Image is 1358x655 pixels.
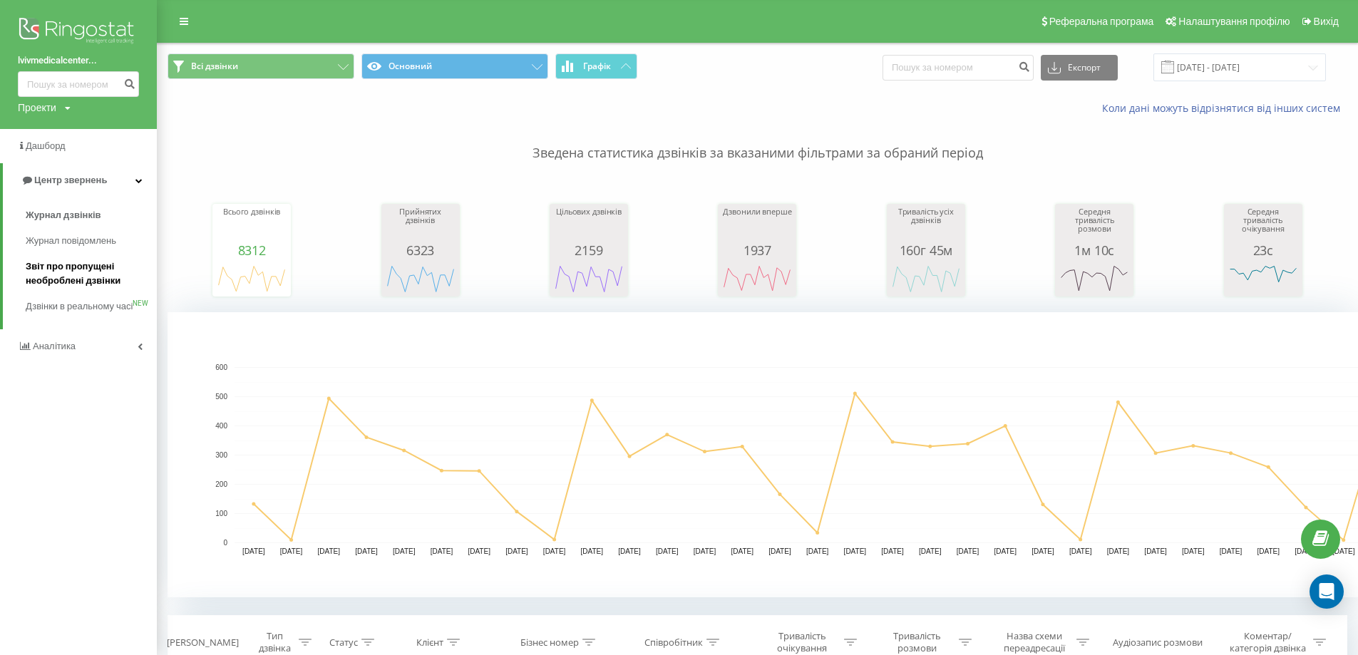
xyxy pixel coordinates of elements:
[18,71,139,97] input: Пошук за номером
[1059,257,1130,300] svg: A chart.
[844,547,867,555] text: [DATE]
[393,547,416,555] text: [DATE]
[890,257,962,300] svg: A chart.
[33,341,76,351] span: Аналiтика
[26,299,133,314] span: Дзвінки в реальному часі
[1314,16,1339,27] span: Вихід
[764,630,840,654] div: Тривалість очікування
[385,257,456,300] svg: A chart.
[318,547,341,555] text: [DATE]
[994,547,1017,555] text: [DATE]
[721,257,793,300] svg: A chart.
[721,243,793,257] div: 1937
[1102,101,1347,115] a: Коли дані можуть відрізнятися вiд інших систем
[26,234,116,248] span: Журнал повідомлень
[3,163,157,197] a: Центр звернень
[431,547,453,555] text: [DATE]
[385,243,456,257] div: 6323
[806,547,829,555] text: [DATE]
[1257,547,1280,555] text: [DATE]
[215,393,227,401] text: 500
[191,61,238,72] span: Всі дзвінки
[1059,207,1130,243] div: Середня тривалість розмови
[581,547,604,555] text: [DATE]
[553,243,624,257] div: 2159
[215,510,227,517] text: 100
[1059,243,1130,257] div: 1м 10с
[215,363,227,371] text: 600
[216,207,287,243] div: Всього дзвінків
[618,547,641,555] text: [DATE]
[329,636,358,649] div: Статус
[18,14,139,50] img: Ringostat logo
[997,630,1073,654] div: Назва схеми переадресації
[505,547,528,555] text: [DATE]
[656,547,679,555] text: [DATE]
[34,175,107,185] span: Центр звернень
[583,61,611,71] span: Графік
[361,53,548,79] button: Основний
[1182,547,1205,555] text: [DATE]
[1113,636,1203,649] div: Аудіозапис розмови
[721,207,793,243] div: Дзвонили вперше
[1069,547,1092,555] text: [DATE]
[694,547,716,555] text: [DATE]
[543,547,566,555] text: [DATE]
[1226,630,1310,654] div: Коментар/категорія дзвінка
[1049,16,1154,27] span: Реферальна програма
[553,207,624,243] div: Цільових дзвінків
[168,53,354,79] button: Всі дзвінки
[890,207,962,243] div: Тривалість усіх дзвінків
[167,636,239,649] div: [PERSON_NAME]
[1032,547,1054,555] text: [DATE]
[26,202,157,228] a: Журнал дзвінків
[385,207,456,243] div: Прийнятих дзвінків
[355,547,378,555] text: [DATE]
[957,547,979,555] text: [DATE]
[553,257,624,300] svg: A chart.
[18,100,56,115] div: Проекти
[1228,257,1299,300] svg: A chart.
[1228,207,1299,243] div: Середня тривалість очікування
[1107,547,1130,555] text: [DATE]
[731,547,753,555] text: [DATE]
[1332,547,1355,555] text: [DATE]
[883,55,1034,81] input: Пошук за номером
[919,547,942,555] text: [DATE]
[18,53,139,68] a: lvivmedicalcenter...
[1178,16,1290,27] span: Налаштування профілю
[1041,55,1118,81] button: Експорт
[216,257,287,300] svg: A chart.
[242,547,265,555] text: [DATE]
[1144,547,1167,555] text: [DATE]
[555,53,637,79] button: Графік
[1310,574,1344,609] div: Open Intercom Messenger
[1220,547,1243,555] text: [DATE]
[168,115,1347,163] p: Зведена статистика дзвінків за вказаними фільтрами за обраний період
[890,243,962,257] div: 160г 45м
[468,547,490,555] text: [DATE]
[1295,547,1317,555] text: [DATE]
[215,451,227,459] text: 300
[26,259,150,288] span: Звіт про пропущені необроблені дзвінки
[26,140,66,151] span: Дашборд
[223,539,227,547] text: 0
[215,422,227,430] text: 400
[280,547,303,555] text: [DATE]
[644,636,703,649] div: Співробітник
[26,254,157,294] a: Звіт про пропущені необроблені дзвінки
[26,294,157,319] a: Дзвінки в реальному часіNEW
[879,630,955,654] div: Тривалість розмови
[1228,243,1299,257] div: 23с
[216,243,287,257] div: 8312
[215,480,227,488] text: 200
[26,228,157,254] a: Журнал повідомлень
[416,636,443,649] div: Клієнт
